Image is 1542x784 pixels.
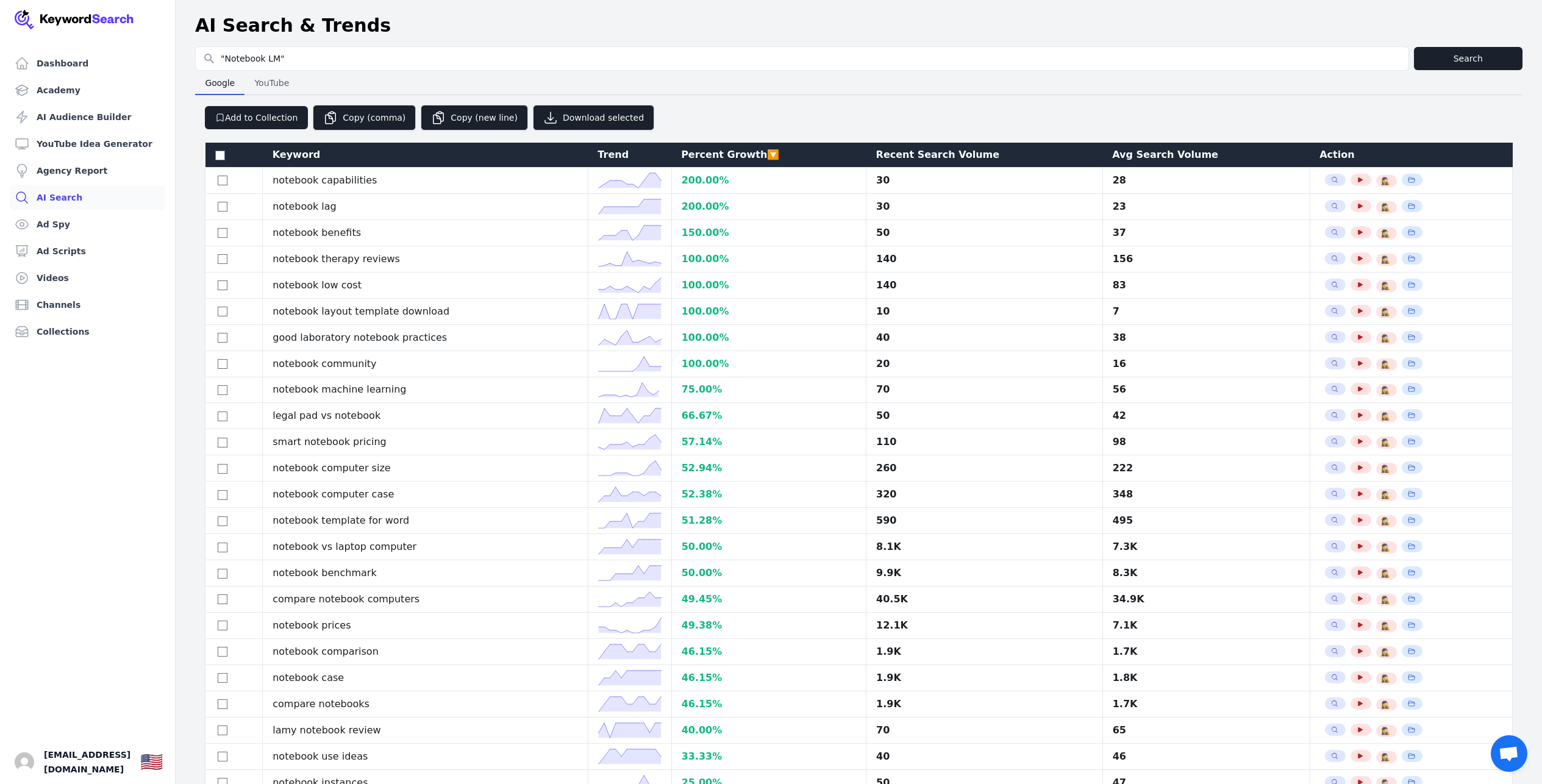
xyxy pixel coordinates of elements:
div: 65 [1113,723,1300,738]
div: 40 [876,330,1093,345]
button: Copy (comma) [313,105,416,130]
div: 🇺🇸 [140,751,163,773]
button: Add to Collection [205,106,308,129]
td: notebook vs laptop computer [263,534,588,560]
div: 50.00 % [682,540,856,554]
a: Agency Report [10,159,165,183]
img: Tim Verdouw [15,752,34,772]
td: notebook use ideas [263,743,588,769]
button: 🕵️‍♀️ [1381,647,1391,657]
div: 260 [876,461,1093,476]
button: Download selected [533,105,654,130]
button: 🕵️‍♀️ [1381,674,1391,683]
a: Ad Scripts [10,239,165,263]
td: notebook computer case [263,482,588,508]
a: AI Audience Builder [10,105,165,129]
div: 12.1K [876,618,1093,633]
td: legal pad vs notebook [263,403,588,429]
div: 7.1K [1113,618,1300,633]
div: 30 [876,199,1093,214]
span: [EMAIL_ADDRESS][DOMAIN_NAME] [44,747,130,777]
button: 🕵️‍♀️ [1381,595,1391,605]
div: Recent Search Volume [876,148,1093,162]
button: 🕵️‍♀️ [1381,543,1391,552]
button: 🕵️‍♀️ [1381,176,1391,186]
div: 150.00 % [682,226,856,240]
div: 590 [876,513,1093,528]
button: 🕵️‍♀️ [1381,202,1391,212]
span: 🕵️‍♀️ [1381,490,1390,500]
div: 46.15 % [682,644,856,659]
td: notebook machine learning [263,377,588,403]
span: 🕵️‍♀️ [1381,255,1390,265]
div: 10 [876,304,1093,319]
button: Search [1414,47,1522,70]
button: 🕵️‍♀️ [1381,333,1391,343]
button: 🕵️‍♀️ [1381,360,1391,369]
div: 46 [1113,749,1300,764]
button: 🕵️‍♀️ [1381,569,1391,579]
span: 🕵️‍♀️ [1381,464,1390,474]
div: 28 [1113,173,1300,188]
td: notebook prices [263,612,588,638]
div: 1.9K [876,697,1093,711]
span: Google [200,74,240,91]
a: Dashboard [10,51,165,76]
a: Academy [10,78,165,102]
div: Keyword [273,148,579,162]
span: 🕵️‍♀️ [1381,307,1390,317]
div: 16 [1113,357,1300,371]
div: 40 [876,749,1093,764]
div: 33.33 % [682,749,856,764]
button: 🕵️‍♀️ [1381,412,1391,421]
td: notebook lag [263,193,588,219]
div: 9.9K [876,566,1093,580]
button: 🕵️‍♀️ [1381,281,1391,291]
div: 23 [1113,199,1300,214]
button: 🕵️‍♀️ [1381,752,1391,762]
div: 38 [1113,330,1300,345]
div: 1.8K [1113,671,1300,685]
div: 98 [1113,435,1300,449]
h1: AI Search & Trends [195,15,391,37]
a: AI Search [10,185,165,210]
span: 🕵️‍♀️ [1381,621,1390,631]
td: compare notebooks [263,691,588,717]
div: 75.00 % [682,382,856,397]
td: notebook benchmark [263,560,588,586]
div: 49.38 % [682,618,856,633]
span: 🕵️‍♀️ [1381,700,1390,710]
div: 222 [1113,461,1300,476]
a: Channels [10,293,165,317]
button: 🕵️‍♀️ [1381,726,1391,736]
div: 50 [876,226,1093,240]
span: 🕵️‍♀️ [1381,385,1390,395]
div: 30 [876,173,1093,188]
td: notebook computer size [263,455,588,482]
span: 🕵️‍♀️ [1381,229,1390,238]
div: 70 [876,723,1093,738]
a: Ad Spy [10,212,165,237]
div: 57.14 % [682,435,856,449]
div: 100.00 % [682,278,856,293]
td: notebook comparison [263,638,588,665]
div: 8.3K [1113,566,1300,580]
div: 46.15 % [682,697,856,711]
td: notebook low cost [263,272,588,298]
div: Percent Growth 🔽 [681,148,856,162]
a: Open chat [1491,735,1527,772]
div: 40.00 % [682,723,856,738]
div: 8.1K [876,540,1093,554]
div: 100.00 % [682,252,856,266]
td: smart notebook pricing [263,429,588,455]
